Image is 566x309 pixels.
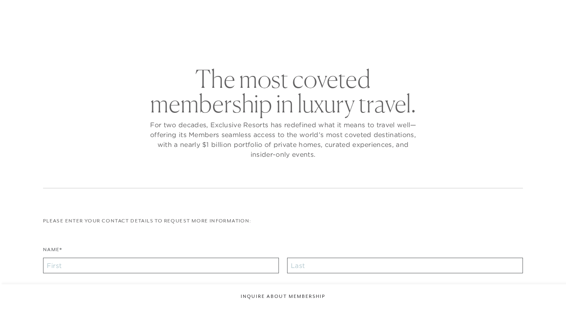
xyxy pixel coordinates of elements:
[43,258,279,273] input: First
[43,246,62,258] label: Name*
[148,120,418,159] p: For two decades, Exclusive Resorts has redefined what it means to travel well—offering its Member...
[532,10,542,16] button: Open navigation
[148,66,418,116] h2: The most coveted membership in luxury travel.
[43,217,523,225] p: Please enter your contact details to request more information:
[287,258,523,273] input: Last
